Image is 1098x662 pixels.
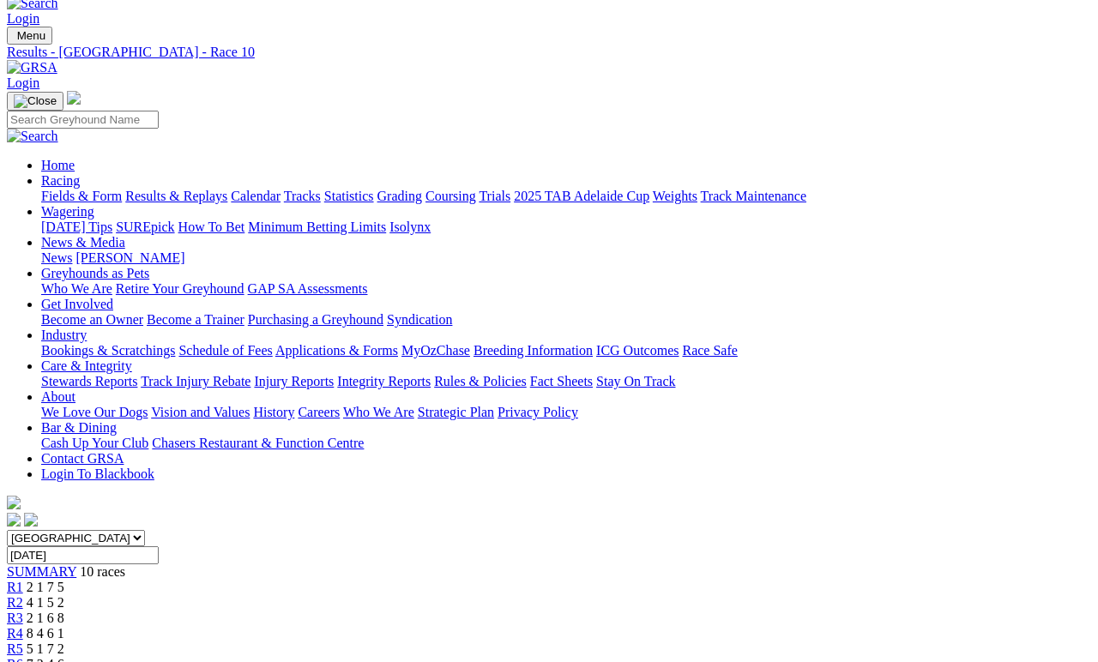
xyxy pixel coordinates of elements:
[7,496,21,509] img: logo-grsa-white.png
[41,466,154,481] a: Login To Blackbook
[701,189,806,203] a: Track Maintenance
[116,220,174,234] a: SUREpick
[41,420,117,435] a: Bar & Dining
[41,158,75,172] a: Home
[324,189,374,203] a: Statistics
[254,374,334,388] a: Injury Reports
[41,405,1091,420] div: About
[178,343,272,358] a: Schedule of Fees
[67,91,81,105] img: logo-grsa-white.png
[41,204,94,219] a: Wagering
[27,580,64,594] span: 2 1 7 5
[7,11,39,26] a: Login
[425,189,476,203] a: Coursing
[151,405,250,419] a: Vision and Values
[479,189,510,203] a: Trials
[275,343,398,358] a: Applications & Forms
[41,436,1091,451] div: Bar & Dining
[75,250,184,265] a: [PERSON_NAME]
[27,595,64,610] span: 4 1 5 2
[514,189,649,203] a: 2025 TAB Adelaide Cup
[401,343,470,358] a: MyOzChase
[41,343,175,358] a: Bookings & Scratchings
[434,374,527,388] a: Rules & Policies
[14,94,57,108] img: Close
[7,611,23,625] a: R3
[682,343,737,358] a: Race Safe
[7,546,159,564] input: Select date
[41,312,143,327] a: Become an Owner
[27,641,64,656] span: 5 1 7 2
[387,312,452,327] a: Syndication
[147,312,244,327] a: Become a Trainer
[41,281,1091,297] div: Greyhounds as Pets
[377,189,422,203] a: Grading
[596,374,675,388] a: Stay On Track
[248,312,383,327] a: Purchasing a Greyhound
[337,374,431,388] a: Integrity Reports
[530,374,593,388] a: Fact Sheets
[248,281,368,296] a: GAP SA Assessments
[7,641,23,656] a: R5
[298,405,340,419] a: Careers
[7,129,58,144] img: Search
[41,297,113,311] a: Get Involved
[41,235,125,250] a: News & Media
[24,513,38,527] img: twitter.svg
[7,45,1091,60] a: Results - [GEOGRAPHIC_DATA] - Race 10
[41,220,112,234] a: [DATE] Tips
[7,513,21,527] img: facebook.svg
[7,580,23,594] a: R1
[41,389,75,404] a: About
[474,343,593,358] a: Breeding Information
[41,436,148,450] a: Cash Up Your Club
[27,626,64,641] span: 8 4 6 1
[41,451,124,466] a: Contact GRSA
[7,60,57,75] img: GRSA
[116,281,244,296] a: Retire Your Greyhound
[41,328,87,342] a: Industry
[41,250,1091,266] div: News & Media
[7,27,52,45] button: Toggle navigation
[7,75,39,90] a: Login
[418,405,494,419] a: Strategic Plan
[41,358,132,373] a: Care & Integrity
[125,189,227,203] a: Results & Replays
[7,595,23,610] a: R2
[284,189,321,203] a: Tracks
[41,374,1091,389] div: Care & Integrity
[41,343,1091,358] div: Industry
[41,405,148,419] a: We Love Our Dogs
[248,220,386,234] a: Minimum Betting Limits
[41,281,112,296] a: Who We Are
[653,189,697,203] a: Weights
[41,189,1091,204] div: Racing
[41,374,137,388] a: Stewards Reports
[178,220,245,234] a: How To Bet
[389,220,431,234] a: Isolynx
[343,405,414,419] a: Who We Are
[41,173,80,188] a: Racing
[41,312,1091,328] div: Get Involved
[231,189,281,203] a: Calendar
[41,266,149,280] a: Greyhounds as Pets
[41,189,122,203] a: Fields & Form
[498,405,578,419] a: Privacy Policy
[7,92,63,111] button: Toggle navigation
[27,611,64,625] span: 2 1 6 8
[41,220,1091,235] div: Wagering
[7,564,76,579] a: SUMMARY
[253,405,294,419] a: History
[7,626,23,641] a: R4
[7,111,159,129] input: Search
[41,250,72,265] a: News
[80,564,125,579] span: 10 races
[152,436,364,450] a: Chasers Restaurant & Function Centre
